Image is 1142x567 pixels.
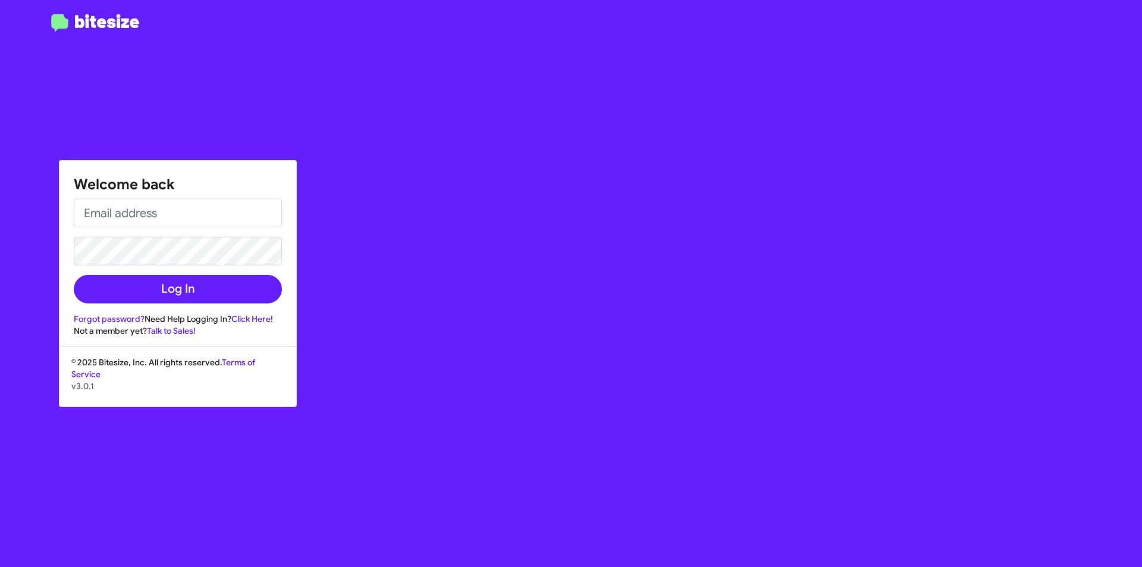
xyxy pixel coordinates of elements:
input: Email address [74,199,282,227]
a: Click Here! [231,314,273,324]
a: Forgot password? [74,314,145,324]
div: Need Help Logging In? [74,313,282,325]
p: v3.0.1 [71,380,284,392]
h1: Welcome back [74,175,282,194]
a: Talk to Sales! [147,325,196,336]
button: Log In [74,275,282,303]
div: © 2025 Bitesize, Inc. All rights reserved. [59,356,296,406]
div: Not a member yet? [74,325,282,337]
